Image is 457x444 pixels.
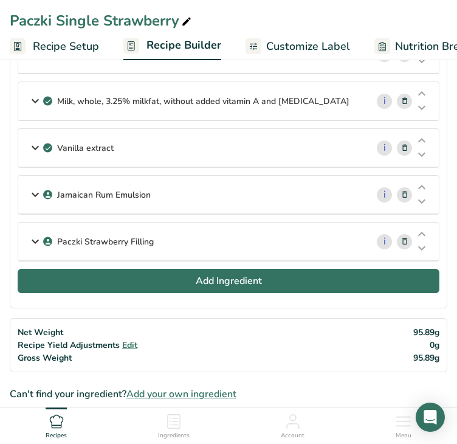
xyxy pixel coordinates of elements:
span: Recipe Setup [33,38,99,55]
div: Vanilla extract i [18,129,439,167]
span: Menu [396,431,411,440]
a: i [377,234,392,249]
div: Milk, whole, 3.25% milkfat, without added vitamin A and [MEDICAL_DATA] i [18,82,439,120]
div: Paczki Single Strawberry [10,10,194,32]
div: Can't find your ingredient? [10,387,447,401]
a: Customize Label [246,33,350,60]
span: 95.89g [413,327,439,338]
a: Ingredients [158,408,190,441]
p: Milk, whole, 3.25% milkfat, without added vitamin A and [MEDICAL_DATA] [57,95,349,108]
a: Account [281,408,304,441]
span: 0g [430,339,439,351]
span: Edit [122,339,137,351]
p: Jamaican Rum Emulsion [57,189,151,201]
span: Gross Weight [18,352,72,364]
span: Recipes [46,431,67,440]
span: Recipe Yield Adjustments [18,339,120,351]
span: Add Ingredient [196,274,262,288]
span: Ingredients [158,431,190,440]
a: Recipe Setup [10,33,99,60]
a: i [377,94,392,109]
a: i [377,140,392,156]
a: Recipes [46,408,67,441]
span: Net Weight [18,327,63,338]
span: Add your own ingredient [126,387,236,401]
button: Add Ingredient [18,269,439,293]
div: Paczki Strawberry Filling i [18,223,439,261]
span: Customize Label [266,38,350,55]
p: Vanilla extract [57,142,114,154]
a: i [377,187,392,203]
span: 95.89g [413,352,439,364]
a: Recipe Builder [123,32,221,61]
div: Open Intercom Messenger [416,403,445,432]
div: Jamaican Rum Emulsion i [18,176,439,214]
span: Recipe Builder [146,37,221,54]
p: Paczki Strawberry Filling [57,235,154,248]
span: Account [281,431,304,440]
